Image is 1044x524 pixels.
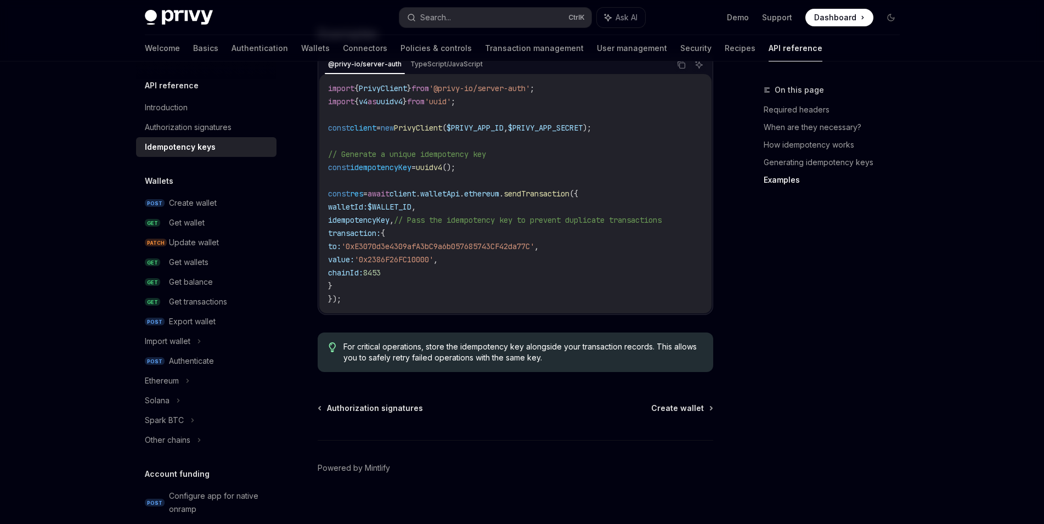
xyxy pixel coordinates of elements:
div: Spark BTC [145,414,184,427]
span: = [363,189,368,199]
span: }); [328,294,341,304]
span: uuidv4 [416,162,442,172]
span: { [354,97,359,106]
span: Create wallet [651,403,704,414]
span: '@privy-io/server-auth' [429,83,530,93]
a: Basics [193,35,218,61]
span: , [433,255,438,264]
div: Search... [420,11,451,24]
a: Powered by Mintlify [318,463,390,474]
span: Ask AI [616,12,637,23]
span: Ctrl K [568,13,585,22]
a: Authorization signatures [136,117,276,137]
div: Update wallet [169,236,219,249]
span: ; [451,97,455,106]
a: Transaction management [485,35,584,61]
span: $PRIVY_APP_ID [447,123,504,133]
a: Idempotency keys [136,137,276,157]
a: POSTCreate wallet [136,193,276,213]
span: const [328,123,350,133]
span: { [381,228,385,238]
button: Toggle dark mode [882,9,900,26]
span: v4 [359,97,368,106]
span: walletApi [420,189,460,199]
span: , [504,123,508,133]
span: On this page [775,83,824,97]
span: PrivyClient [394,123,442,133]
span: ( [442,123,447,133]
a: PATCHUpdate wallet [136,233,276,252]
span: POST [145,318,165,326]
div: Introduction [145,101,188,114]
span: Dashboard [814,12,856,23]
span: = [411,162,416,172]
span: from [411,83,429,93]
svg: Tip [329,342,336,352]
div: Import wallet [145,335,190,348]
span: Authorization signatures [327,403,423,414]
span: idempotencyKey [328,215,390,225]
span: GET [145,298,160,306]
span: as [368,97,376,106]
span: res [350,189,363,199]
a: GETGet transactions [136,292,276,312]
div: Get transactions [169,295,227,308]
span: idempotencyKey [350,162,411,172]
span: client [350,123,376,133]
span: ; [530,83,534,93]
span: } [407,83,411,93]
div: Solana [145,394,170,407]
span: walletId: [328,202,368,212]
button: Ask AI [597,8,645,27]
span: import [328,83,354,93]
span: transaction: [328,228,381,238]
div: Idempotency keys [145,140,216,154]
span: { [354,83,359,93]
div: Authorization signatures [145,121,232,134]
span: POST [145,199,165,207]
span: } [403,97,407,106]
a: Generating idempotency keys [764,154,908,171]
span: client [390,189,416,199]
a: When are they necessary? [764,119,908,136]
span: (); [442,162,455,172]
div: Export wallet [169,315,216,328]
a: Authentication [232,35,288,61]
span: . [460,189,464,199]
span: chainId: [328,268,363,278]
a: Support [762,12,792,23]
span: POST [145,499,165,507]
a: POSTExport wallet [136,312,276,331]
span: uuidv4 [376,97,403,106]
span: PATCH [145,239,167,247]
span: 8453 [363,268,381,278]
span: import [328,97,354,106]
span: const [328,189,350,199]
span: ); [583,123,591,133]
div: Other chains [145,433,190,447]
span: '0x2386F26FC10000' [354,255,433,264]
a: Dashboard [805,9,873,26]
div: Create wallet [169,196,217,210]
div: Get balance [169,275,213,289]
div: Authenticate [169,354,214,368]
div: Get wallet [169,216,205,229]
span: to: [328,241,341,251]
button: Search...CtrlK [399,8,591,27]
a: Security [680,35,712,61]
span: sendTransaction [504,189,569,199]
div: Ethereum [145,374,179,387]
a: POSTConfigure app for native onramp [136,486,276,519]
span: ({ [569,189,578,199]
div: @privy-io/server-auth [325,58,405,71]
a: Demo [727,12,749,23]
span: // Generate a unique idempotency key [328,149,486,159]
span: } [328,281,332,291]
span: $PRIVY_APP_SECRET [508,123,583,133]
span: GET [145,258,160,267]
span: POST [145,357,165,365]
span: , [390,215,394,225]
a: Authorization signatures [319,403,423,414]
span: await [368,189,390,199]
a: How idempotency works [764,136,908,154]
